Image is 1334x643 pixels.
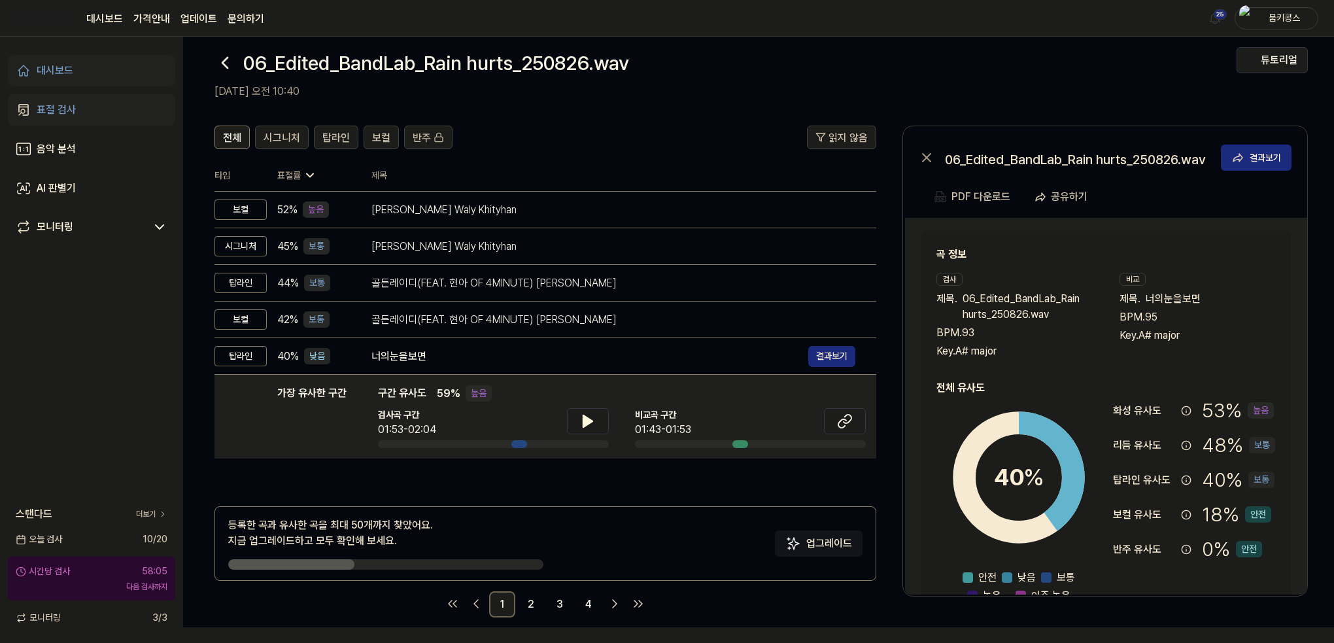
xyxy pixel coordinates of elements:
[304,275,330,291] div: 보통
[1214,9,1227,20] div: 25
[214,273,267,293] div: 탑라인
[16,506,52,522] span: 스탠다드
[934,191,946,203] img: PDF Download
[807,126,876,149] button: 읽지 않음
[905,218,1307,595] a: 곡 정보검사제목.06_Edited_BandLab_Rain hurts_250826.wavBPM.93Key.A# major비교제목.너의눈을보면BPM.95Key.A# major전체...
[466,385,492,402] div: 높음
[1248,55,1258,65] img: Help
[518,591,544,617] a: 2
[1202,396,1274,425] div: 53 %
[8,94,175,126] a: 표절 검사
[1235,7,1318,29] button: profile붐키콩스
[1237,47,1308,73] button: 튜토리얼
[1250,150,1281,165] div: 결과보기
[932,184,1013,210] button: PDF 다운로드
[378,422,436,438] div: 01:53-02:04
[8,55,175,86] a: 대시보드
[1051,188,1087,205] div: 공유하기
[152,611,167,625] span: 3 / 3
[371,312,855,328] div: 골든레이디(FEAT. 현아 OF 4MINUTE) [PERSON_NAME]
[442,593,463,614] a: Go to first page
[277,349,299,364] span: 40 %
[1029,184,1098,210] button: 공유하기
[963,291,1093,322] span: 06_Edited_BandLab_Rain hurts_250826.wav
[37,219,73,235] div: 모니터링
[413,130,431,146] span: 반주
[1120,309,1276,325] div: BPM. 95
[303,201,329,218] div: 높음
[228,517,433,549] div: 등록한 곡과 유사한 곡을 최대 50개까지 찾았어요. 지금 업그레이드하고 모두 확인해 보세요.
[936,380,1276,396] h2: 전체 유사도
[575,591,602,617] a: 4
[1113,472,1176,488] div: 탑라인 유사도
[1239,5,1255,31] img: profile
[16,565,70,578] div: 시간당 검사
[1113,542,1176,557] div: 반주 유사도
[214,591,876,617] nav: pagination
[1120,291,1140,307] span: 제목 .
[1202,534,1262,564] div: 0 %
[785,536,801,551] img: Sparkles
[945,150,1206,165] div: 06_Edited_BandLab_Rain hurts_250826.wav
[1120,328,1276,343] div: Key. A# major
[16,532,62,546] span: 오늘 검사
[978,570,997,585] span: 안전
[277,169,351,182] div: 표절률
[936,273,963,286] div: 검사
[808,346,855,367] button: 결과보기
[37,102,76,118] div: 표절 검사
[1221,145,1291,171] button: 결과보기
[628,593,649,614] a: Go to last page
[936,291,957,322] span: 제목 .
[936,343,1093,359] div: Key. A# major
[1207,10,1223,26] img: 알림
[1248,402,1274,419] div: 높음
[635,422,691,438] div: 01:43-01:53
[1202,500,1271,529] div: 18 %
[1202,430,1275,460] div: 48 %
[951,188,1010,205] div: PDF 다운로드
[547,591,573,617] a: 3
[1205,8,1225,29] button: 알림25
[1249,437,1275,453] div: 보통
[277,275,299,291] span: 44 %
[1018,570,1036,585] span: 낮음
[994,460,1044,495] div: 40
[243,48,629,78] h1: 06_Edited_BandLab_Rain hurts_250826.wav
[1031,588,1070,604] span: 아주 높음
[304,348,330,364] div: 낮음
[1259,10,1310,25] div: 붐키콩스
[228,11,264,27] a: 문의하기
[214,160,267,192] th: 타입
[936,247,1276,262] h2: 곡 정보
[303,311,330,328] div: 보통
[37,181,76,196] div: AI 판별기
[983,588,1001,604] span: 높음
[277,312,298,328] span: 42 %
[775,530,863,557] button: 업그레이드
[214,346,267,366] div: 탑라인
[180,11,217,27] a: 업데이트
[142,565,167,578] div: 58:05
[378,408,436,422] span: 검사곡 구간
[16,219,146,235] a: 모니터링
[364,126,399,149] button: 보컬
[86,11,123,27] a: 대시보드
[1057,570,1075,585] span: 보통
[214,309,267,330] div: 보컬
[1146,291,1201,307] span: 너의눈을보면
[214,200,267,220] div: 보컬
[635,408,691,422] span: 비교곡 구간
[277,202,298,218] span: 52 %
[214,126,250,149] button: 전체
[371,275,855,291] div: 골든레이디(FEAT. 현아 OF 4MINUTE) [PERSON_NAME]
[1113,507,1176,523] div: 보컬 유사도
[1120,273,1146,286] div: 비교
[322,130,350,146] span: 탑라인
[775,542,863,554] a: Sparkles업그레이드
[372,130,390,146] span: 보컬
[936,325,1093,341] div: BPM. 93
[371,202,855,218] div: [PERSON_NAME] Waly Khityhan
